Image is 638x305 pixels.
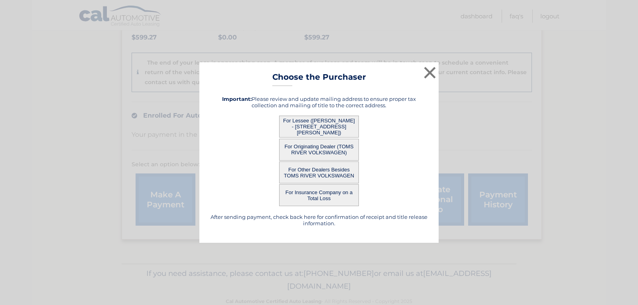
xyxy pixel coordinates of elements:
[422,65,438,81] button: ×
[279,116,359,138] button: For Lessee ([PERSON_NAME] - [STREET_ADDRESS][PERSON_NAME])
[209,96,429,108] h5: Please review and update mailing address to ensure proper tax collection and mailing of title to ...
[279,184,359,206] button: For Insurance Company on a Total Loss
[209,214,429,226] h5: After sending payment, check back here for confirmation of receipt and title release information.
[279,139,359,161] button: For Originating Dealer (TOMS RIVER VOLKSWAGEN)
[272,72,366,86] h3: Choose the Purchaser
[222,96,252,102] strong: Important:
[279,161,359,183] button: For Other Dealers Besides TOMS RIVER VOLKSWAGEN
